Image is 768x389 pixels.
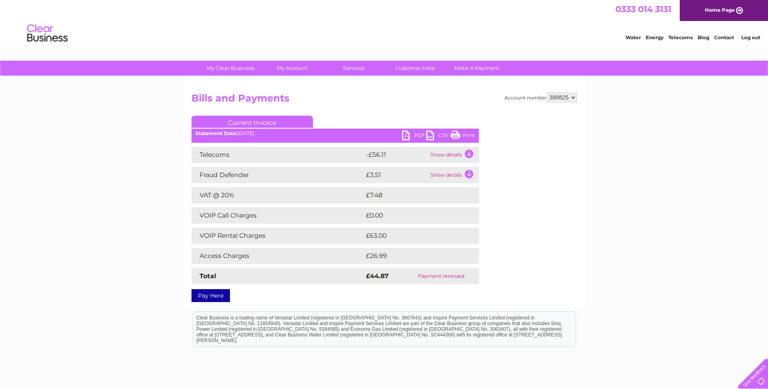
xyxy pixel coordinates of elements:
a: CSV [426,131,451,142]
td: Fraud Defender [191,167,364,183]
td: £7.48 [364,187,460,203]
a: 0333 014 3131 [615,4,671,14]
a: Make A Payment [443,61,510,76]
td: VOIP Rental Charges [191,228,364,244]
a: My Clear Business [197,61,264,76]
b: Statement Date: [196,130,237,136]
a: Services [320,61,387,76]
td: £63.00 [364,228,463,244]
a: Telecoms [668,34,693,40]
td: £26.99 [364,248,463,264]
a: My Account [259,61,325,76]
td: Access Charges [191,248,364,264]
td: £0.00 [364,207,460,224]
td: Payment received [404,268,479,284]
td: £3.51 [364,167,428,183]
td: -£56.11 [364,147,428,163]
td: Show details [428,167,479,183]
div: Account number [504,93,577,102]
a: Pay Here [191,289,230,302]
div: Clear Business is a trading name of Verastar Limited (registered in [GEOGRAPHIC_DATA] No. 3667643... [193,4,576,39]
td: VOIP Call Charges [191,207,364,224]
a: Customer Help [382,61,449,76]
td: Show details [428,147,479,163]
a: Current Invoice [191,116,313,128]
a: Contact [714,34,734,40]
a: Log out [741,34,760,40]
a: Water [625,34,641,40]
td: VAT @ 20% [191,187,364,203]
td: Telecoms [191,147,364,163]
a: Energy [646,34,664,40]
img: logo.png [27,21,68,46]
a: PDF [402,131,426,142]
strong: £44.87 [366,272,389,280]
div: [DATE] [191,131,479,136]
h2: Bills and Payments [191,93,577,108]
strong: Total [200,272,216,280]
a: Print [451,131,475,142]
a: Blog [698,34,709,40]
